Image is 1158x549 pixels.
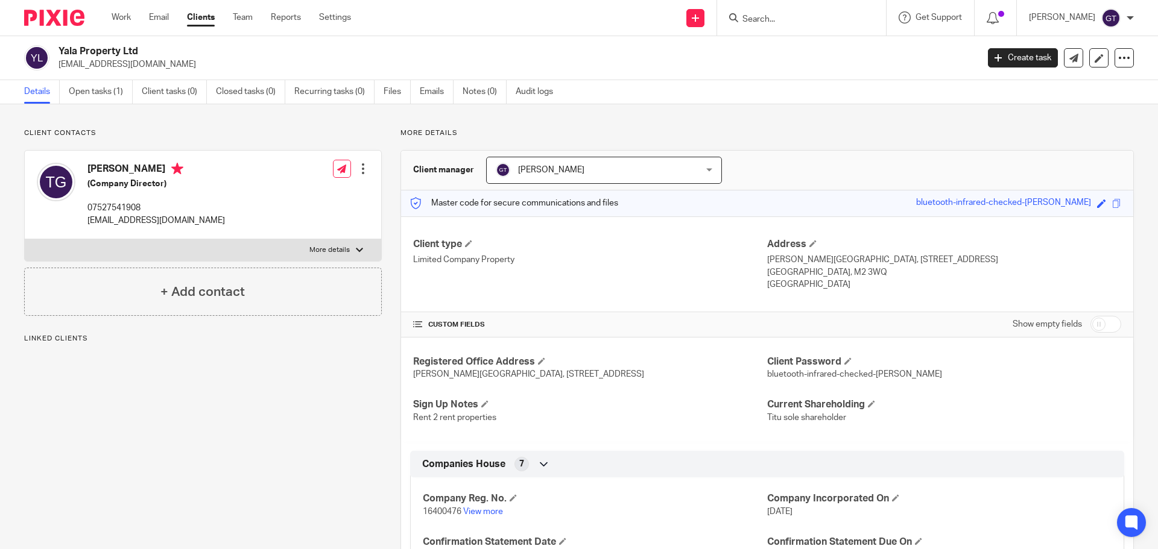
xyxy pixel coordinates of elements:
[87,215,225,227] p: [EMAIL_ADDRESS][DOMAIN_NAME]
[87,163,225,178] h4: [PERSON_NAME]
[767,238,1121,251] h4: Address
[233,11,253,24] a: Team
[767,278,1121,290] p: [GEOGRAPHIC_DATA]
[767,254,1121,266] p: [PERSON_NAME][GEOGRAPHIC_DATA], [STREET_ADDRESS]
[400,128,1134,138] p: More details
[187,11,215,24] a: Clients
[420,80,454,104] a: Emails
[149,11,169,24] a: Email
[916,196,1091,210] div: bluetooth-infrared-checked-[PERSON_NAME]
[463,507,503,516] a: View more
[384,80,411,104] a: Files
[916,13,962,22] span: Get Support
[59,45,788,58] h2: Yala Property Ltd
[767,356,1121,368] h4: Client Password
[271,11,301,24] a: Reports
[423,536,767,548] h4: Confirmation Statement Date
[142,80,207,104] a: Client tasks (0)
[216,80,285,104] a: Closed tasks (0)
[413,413,496,422] span: Rent 2 rent properties
[24,80,60,104] a: Details
[413,356,767,368] h4: Registered Office Address
[767,370,942,378] span: bluetooth-infrared-checked-[PERSON_NAME]
[767,398,1121,411] h4: Current Shareholding
[988,48,1058,67] a: Create task
[519,458,524,470] span: 7
[87,178,225,190] h5: (Company Director)
[413,398,767,411] h4: Sign Up Notes
[37,163,75,201] img: svg%3E
[24,45,49,71] img: svg%3E
[69,80,133,104] a: Open tasks (1)
[516,80,562,104] a: Audit logs
[496,163,510,177] img: svg%3E
[1013,318,1082,330] label: Show empty fields
[413,320,767,330] h4: CUSTOM FIELDS
[24,128,382,138] p: Client contacts
[422,458,505,471] span: Companies House
[767,492,1112,505] h4: Company Incorporated On
[413,254,767,266] p: Limited Company Property
[463,80,507,104] a: Notes (0)
[423,492,767,505] h4: Company Reg. No.
[767,536,1112,548] h4: Confirmation Statement Due On
[1029,11,1095,24] p: [PERSON_NAME]
[59,58,970,71] p: [EMAIL_ADDRESS][DOMAIN_NAME]
[1101,8,1121,28] img: svg%3E
[410,197,618,209] p: Master code for secure communications and files
[24,10,84,26] img: Pixie
[413,238,767,251] h4: Client type
[24,334,382,344] p: Linked clients
[171,163,183,175] i: Primary
[413,164,474,176] h3: Client manager
[160,283,245,301] h4: + Add contact
[309,245,350,255] p: More details
[87,202,225,214] p: 07527541908
[413,370,644,378] span: [PERSON_NAME][GEOGRAPHIC_DATA], [STREET_ADDRESS]
[112,11,131,24] a: Work
[319,11,351,24] a: Settings
[767,266,1121,278] p: [GEOGRAPHIC_DATA], M2 3WQ
[294,80,375,104] a: Recurring tasks (0)
[767,413,846,422] span: Titu sole shareholder
[518,166,584,174] span: [PERSON_NAME]
[741,14,850,25] input: Search
[423,507,461,516] span: 16400476
[767,507,793,516] span: [DATE]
